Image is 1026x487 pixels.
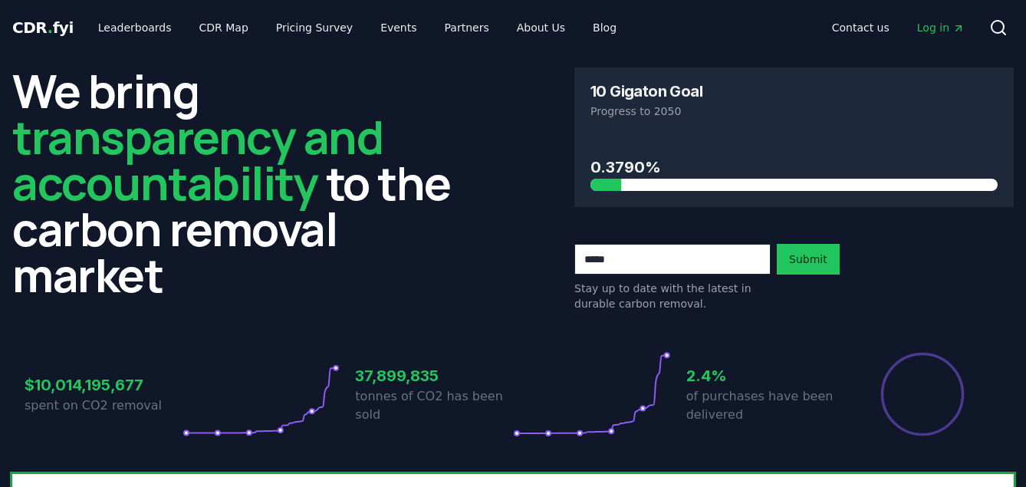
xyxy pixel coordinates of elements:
[355,364,513,387] h3: 37,899,835
[86,14,629,41] nav: Main
[905,14,977,41] a: Log in
[12,67,452,298] h2: We bring to the carbon removal market
[86,14,184,41] a: Leaderboards
[187,14,261,41] a: CDR Map
[12,105,383,214] span: transparency and accountability
[580,14,629,41] a: Blog
[590,156,998,179] h3: 0.3790%
[25,373,183,397] h3: $10,014,195,677
[880,351,965,437] div: Percentage of sales delivered
[264,14,365,41] a: Pricing Survey
[505,14,577,41] a: About Us
[590,104,998,119] p: Progress to 2050
[355,387,513,424] p: tonnes of CO2 has been sold
[574,281,771,311] p: Stay up to date with the latest in durable carbon removal.
[917,20,965,35] span: Log in
[12,18,74,37] span: CDR fyi
[820,14,977,41] nav: Main
[368,14,429,41] a: Events
[25,397,183,415] p: spent on CO2 removal
[686,387,844,424] p: of purchases have been delivered
[432,14,501,41] a: Partners
[686,364,844,387] h3: 2.4%
[820,14,902,41] a: Contact us
[12,17,74,38] a: CDR.fyi
[590,84,702,99] h3: 10 Gigaton Goal
[777,244,840,275] button: Submit
[48,18,53,37] span: .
